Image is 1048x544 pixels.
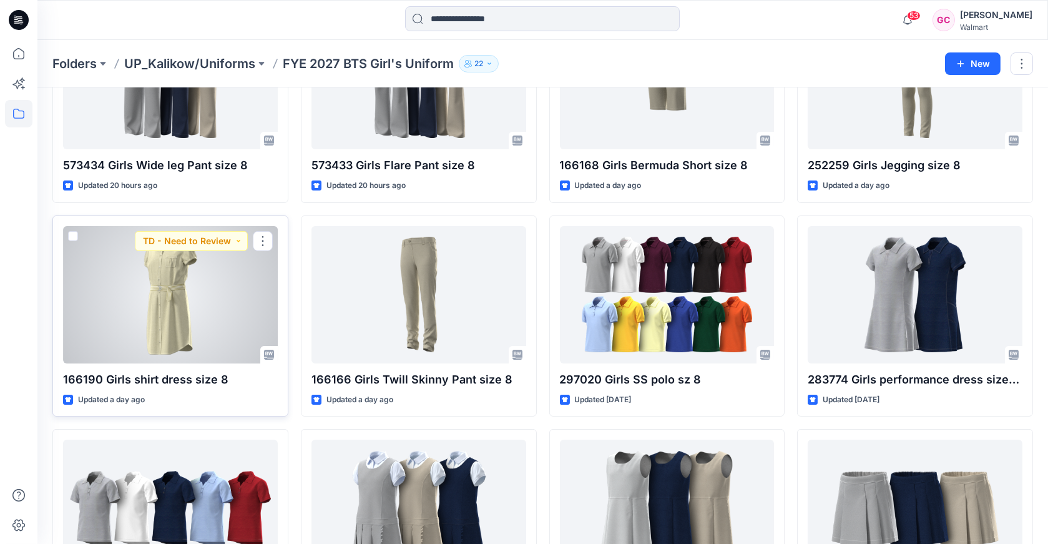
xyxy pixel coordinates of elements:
a: UP_Kalikow/Uniforms [124,55,255,72]
button: 22 [459,55,499,72]
button: New [945,52,1001,75]
p: Updated a day ago [575,179,642,192]
p: FYE 2027 BTS Girl's Uniform [283,55,454,72]
p: Updated a day ago [823,179,889,192]
p: 166190 Girls shirt dress size 8 [63,371,278,388]
p: 573433 Girls Flare Pant size 8 [311,157,526,174]
a: 297020 Girls SS polo sz 8 [560,226,775,363]
p: 252259 Girls Jegging size 8 [808,157,1022,174]
a: 166190 Girls shirt dress size 8 [63,226,278,363]
a: 283774 Girls performance dress size 8 .com only [808,226,1022,363]
p: Updated 20 hours ago [326,179,406,192]
span: 53 [907,11,921,21]
p: Updated [DATE] [823,393,879,407]
p: 166168 Girls Bermuda Short size 8 [560,157,775,174]
p: Updated a day ago [326,393,393,407]
a: 166166 Girls Twill Skinny Pant size 8 [311,226,526,363]
div: GC [933,9,955,31]
div: Walmart [960,22,1032,32]
p: Updated 20 hours ago [78,179,157,192]
p: 297020 Girls SS polo sz 8 [560,371,775,388]
p: Updated [DATE] [575,393,632,407]
p: 166166 Girls Twill Skinny Pant size 8 [311,371,526,388]
p: 573434 Girls Wide leg Pant size 8 [63,157,278,174]
p: 283774 Girls performance dress size 8 .com only [808,371,1022,388]
p: 22 [474,57,483,71]
a: Folders [52,55,97,72]
div: [PERSON_NAME] [960,7,1032,22]
p: Updated a day ago [78,393,145,407]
